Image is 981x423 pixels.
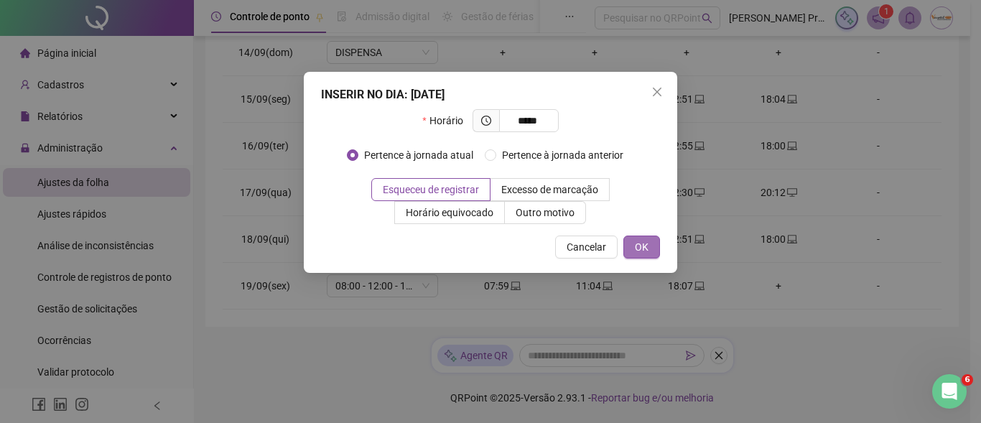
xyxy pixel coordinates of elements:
[422,109,472,132] label: Horário
[555,236,618,259] button: Cancelar
[496,147,629,163] span: Pertence à jornada anterior
[932,374,967,409] iframe: Intercom live chat
[406,207,493,218] span: Horário equivocado
[567,239,606,255] span: Cancelar
[516,207,575,218] span: Outro motivo
[481,116,491,126] span: clock-circle
[646,80,669,103] button: Close
[321,86,660,103] div: INSERIR NO DIA : [DATE]
[635,239,648,255] span: OK
[651,86,663,98] span: close
[623,236,660,259] button: OK
[501,184,598,195] span: Excesso de marcação
[358,147,479,163] span: Pertence à jornada atual
[962,374,973,386] span: 6
[383,184,479,195] span: Esqueceu de registrar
